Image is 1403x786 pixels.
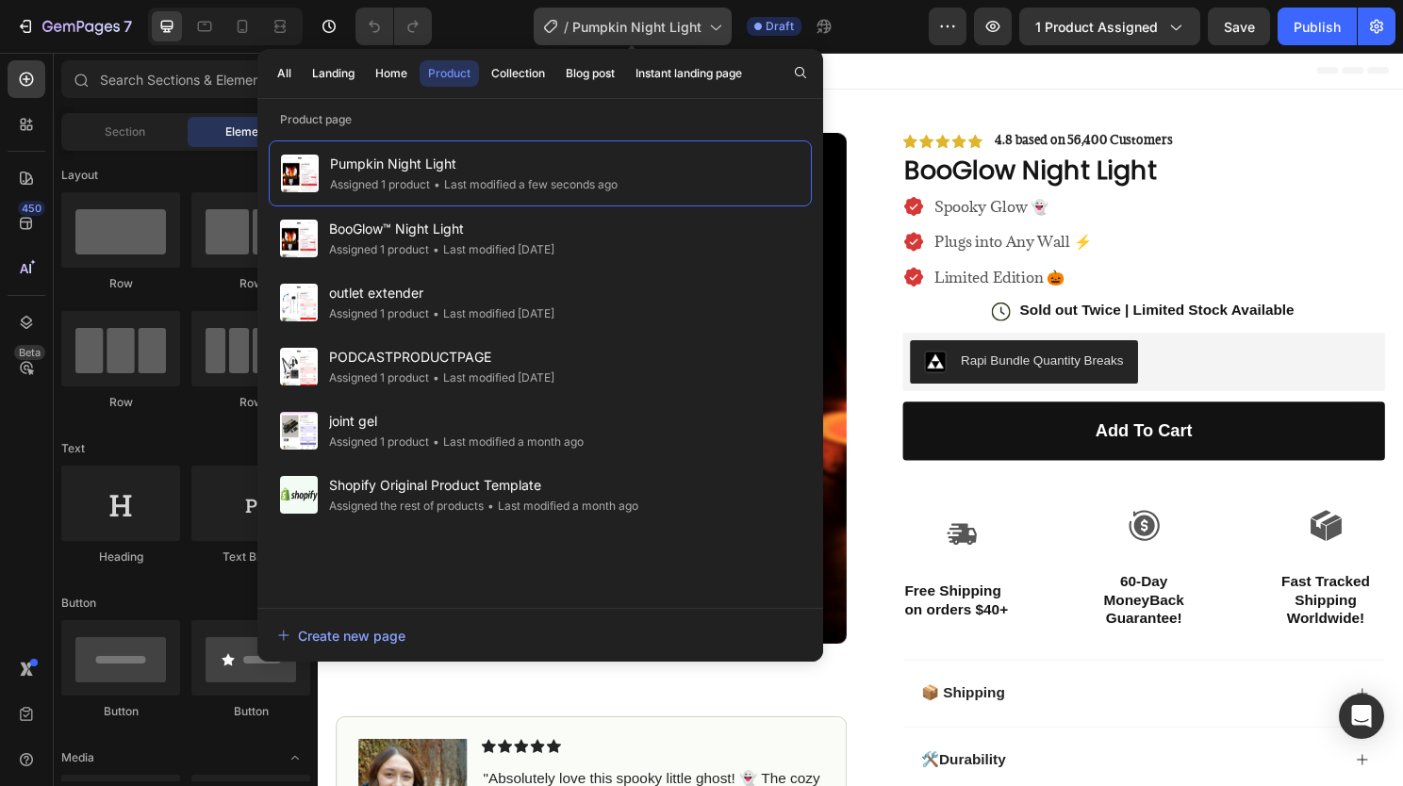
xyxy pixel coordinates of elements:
[610,105,1113,142] h1: BooGlow Night Light
[329,282,554,304] span: outlet extender
[1294,17,1341,37] div: Publish
[643,186,807,208] p: Plugs into Any Wall ⚡
[191,703,310,720] div: Button
[329,346,554,368] span: PODCASTPRODUCTPAGE
[61,440,85,457] span: Text
[318,53,1403,786] iframe: Design area
[330,153,618,175] span: Pumpkin Night Light
[276,616,804,654] button: Create new page
[618,300,855,345] button: Rapi Bundle Quantity Breaks
[191,549,310,565] div: Text Block
[429,304,554,323] div: Last modified [DATE]
[991,542,1111,600] p: Fast Tracked Shipping Worldwide!
[433,370,439,385] span: •
[635,65,742,82] div: Instant landing page
[564,17,569,37] span: /
[429,368,554,387] div: Last modified [DATE]
[566,65,615,82] div: Blog post
[434,177,440,191] span: •
[18,201,45,216] div: 450
[629,658,717,678] p: 📦 Shipping
[329,433,429,451] div: Assigned 1 product
[105,123,145,140] span: Section
[1339,694,1384,739] div: Open Intercom Messenger
[330,175,430,194] div: Assigned 1 product
[429,240,554,259] div: Last modified [DATE]
[329,240,429,259] div: Assigned 1 product
[430,175,618,194] div: Last modified a few seconds ago
[706,82,891,99] strong: 4.8 based on 56,400 Customers
[225,123,269,140] span: Element
[329,218,554,240] span: BooGlow™ Night Light
[610,364,1113,425] button: Add to cart
[61,275,180,292] div: Row
[304,60,363,87] button: Landing
[329,368,429,387] div: Assigned 1 product
[433,242,439,256] span: •
[329,304,429,323] div: Assigned 1 product
[191,275,310,292] div: Row
[61,703,180,720] div: Button
[329,497,484,516] div: Assigned the rest of products
[61,549,180,565] div: Heading
[483,60,553,87] button: Collection
[61,394,180,411] div: Row
[61,749,94,766] span: Media
[428,65,470,82] div: Product
[61,595,96,612] span: Button
[124,15,132,38] p: 7
[280,743,310,773] span: Toggle open
[312,65,355,82] div: Landing
[766,18,794,35] span: Draft
[1019,8,1200,45] button: 1 product assigned
[1278,8,1357,45] button: Publish
[355,8,432,45] div: Undo/Redo
[801,542,921,600] p: 60-Day MoneyBack Guarantee!
[491,65,545,82] div: Collection
[1224,19,1255,35] span: Save
[643,222,807,245] p: Limited Edition 🎃
[277,65,291,82] div: All
[257,110,823,129] p: Product page
[484,497,638,516] div: Last modified a month ago
[557,60,623,87] button: Blog post
[1208,8,1270,45] button: Save
[61,60,310,98] input: Search Sections & Elements
[627,60,751,87] button: Instant landing page
[648,729,718,745] strong: Durability
[643,149,807,172] p: Spooky Glow 👻
[14,345,45,360] div: Beta
[8,8,140,45] button: 7
[61,167,98,184] span: Layout
[429,433,584,451] div: Last modified a month ago
[732,259,1018,279] p: Sold out Twice | Limited Stock Available
[811,383,912,406] div: Add to cart
[375,65,407,82] div: Home
[269,60,300,87] button: All
[572,17,701,37] span: Pumpkin Night Light
[433,434,439,449] span: •
[633,311,655,334] img: CJjMu9e-54QDEAE=.png
[329,474,638,497] span: Shopify Original Product Template
[487,499,494,513] span: •
[433,306,439,320] span: •
[420,60,479,87] button: Product
[329,410,584,433] span: joint gel
[612,551,732,591] p: Free Shipping on orders $40+
[670,311,840,331] div: Rapi Bundle Quantity Breaks
[191,394,310,411] div: Row
[367,60,416,87] button: Home
[629,728,718,747] p: 🛠️
[1035,17,1158,37] span: 1 product assigned
[277,626,405,646] div: Create new page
